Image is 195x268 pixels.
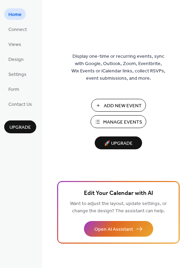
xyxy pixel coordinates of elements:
[84,221,153,237] button: Open AI Assistant
[8,56,24,63] span: Design
[4,68,31,80] a: Settings
[8,101,32,108] span: Contact Us
[9,124,31,131] span: Upgrade
[4,38,25,50] a: Views
[8,71,26,78] span: Settings
[91,99,146,112] button: Add New Event
[4,8,26,20] a: Home
[8,86,19,93] span: Form
[71,53,165,82] span: Display one-time or recurring events, sync with Google, Outlook, Zoom, Eventbrite, Wix Events or ...
[8,41,21,48] span: Views
[4,23,31,35] a: Connect
[8,11,22,18] span: Home
[99,139,138,148] span: 🚀 Upgrade
[4,120,36,133] button: Upgrade
[70,199,167,216] span: Want to adjust the layout, update settings, or change the design? The assistant can help.
[4,83,23,95] a: Form
[8,26,27,33] span: Connect
[94,226,133,233] span: Open AI Assistant
[91,115,146,128] button: Manage Events
[95,136,142,149] button: 🚀 Upgrade
[4,98,36,110] a: Contact Us
[4,53,28,65] a: Design
[103,119,142,126] span: Manage Events
[84,189,153,198] span: Edit Your Calendar with AI
[104,102,142,110] span: Add New Event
